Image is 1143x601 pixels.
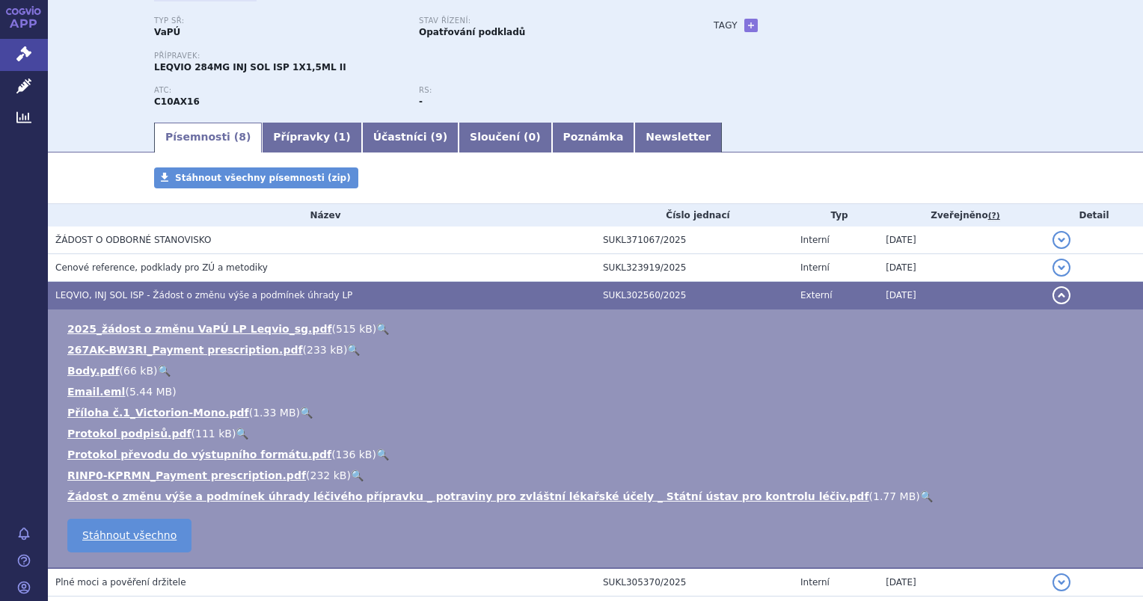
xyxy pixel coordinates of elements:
strong: Opatřování podkladů [419,27,525,37]
a: Stáhnout všechny písemnosti (zip) [154,167,358,188]
a: Sloučení (0) [459,123,551,152]
span: 1.77 MB [873,490,916,502]
li: ( ) [67,342,1128,357]
button: detail [1052,259,1070,277]
a: Protokol podpisů.pdf [67,428,191,440]
td: [DATE] [878,254,1045,282]
a: 267AK-BW3RI_Payment prescription.pdf [67,344,303,356]
a: 🔍 [158,365,171,377]
span: 5.44 MB [129,386,172,398]
p: Přípravek: [154,52,684,61]
a: Protokol převodu do výstupního formátu.pdf [67,449,331,460]
li: ( ) [67,321,1128,336]
a: + [744,19,758,32]
span: Interní [800,235,830,245]
span: 1.33 MB [253,407,295,419]
span: 0 [528,131,536,143]
span: LEQVIO 284MG INJ SOL ISP 1X1,5ML II [154,62,346,73]
a: 2025_žádost o změnu VaPÚ LP Leqvio_sg.pdf [67,323,332,335]
span: LEQVIO, INJ SOL ISP - Žádost o změnu výše a podmínek úhrady LP [55,290,352,300]
span: 232 kB [310,469,346,481]
span: 111 kB [195,428,232,440]
span: 9 [435,131,443,143]
li: ( ) [67,384,1128,399]
td: SUKL323919/2025 [595,254,793,282]
a: 🔍 [236,428,248,440]
strong: - [419,96,423,107]
a: Stáhnout všechno [67,519,191,552]
li: ( ) [67,489,1128,504]
span: ŽÁDOST O ODBORNÉ STANOVISKO [55,235,211,245]
th: Název [48,204,595,226]
a: 🔍 [300,407,313,419]
button: detail [1052,231,1070,249]
a: 🔍 [920,490,933,502]
li: ( ) [67,426,1128,441]
p: RS: [419,86,669,95]
a: Newsletter [634,123,722,152]
li: ( ) [67,447,1128,462]
td: [DATE] [878,226,1045,254]
a: 🔍 [347,344,360,356]
span: Plné moci a pověření držitele [55,577,186,588]
span: 66 kB [123,365,153,377]
li: ( ) [67,468,1128,483]
a: 🔍 [376,323,389,335]
span: 1 [339,131,346,143]
p: Stav řízení: [419,16,669,25]
h3: Tagy [714,16,738,34]
td: [DATE] [878,282,1045,309]
span: 8 [239,131,246,143]
span: Interní [800,577,830,588]
a: Body.pdf [67,365,120,377]
span: 515 kB [336,323,373,335]
th: Typ [793,204,878,226]
a: 🔍 [351,469,364,481]
td: [DATE] [878,568,1045,597]
span: Externí [800,290,832,300]
strong: INKLISIRAN [154,96,200,107]
td: SUKL371067/2025 [595,226,793,254]
span: 136 kB [336,449,373,460]
span: Stáhnout všechny písemnosti (zip) [175,173,351,183]
th: Detail [1045,204,1143,226]
td: SUKL302560/2025 [595,282,793,309]
span: Cenové reference, podklady pro ZÚ a metodiky [55,262,268,273]
p: Typ SŘ: [154,16,404,25]
a: Písemnosti (8) [154,123,262,152]
th: Číslo jednací [595,204,793,226]
td: SUKL305370/2025 [595,568,793,597]
th: Zveřejněno [878,204,1045,226]
a: Příloha č.1_Victorion-Mono.pdf [67,407,249,419]
abbr: (?) [988,211,1000,221]
button: detail [1052,286,1070,304]
span: Interní [800,262,830,273]
strong: VaPÚ [154,27,180,37]
li: ( ) [67,405,1128,420]
li: ( ) [67,363,1128,378]
a: Email.eml [67,386,125,398]
p: ATC: [154,86,404,95]
a: RINP0-KPRMN_Payment prescription.pdf [67,469,306,481]
a: 🔍 [376,449,389,460]
a: Poznámka [552,123,635,152]
span: 233 kB [307,344,343,356]
a: Účastníci (9) [362,123,459,152]
button: detail [1052,573,1070,591]
a: Přípravky (1) [262,123,361,152]
a: Žádost o změnu výše a podmínek úhrady léčivého přípravku _ potraviny pro zvláštní lékařské účely ... [67,490,869,502]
